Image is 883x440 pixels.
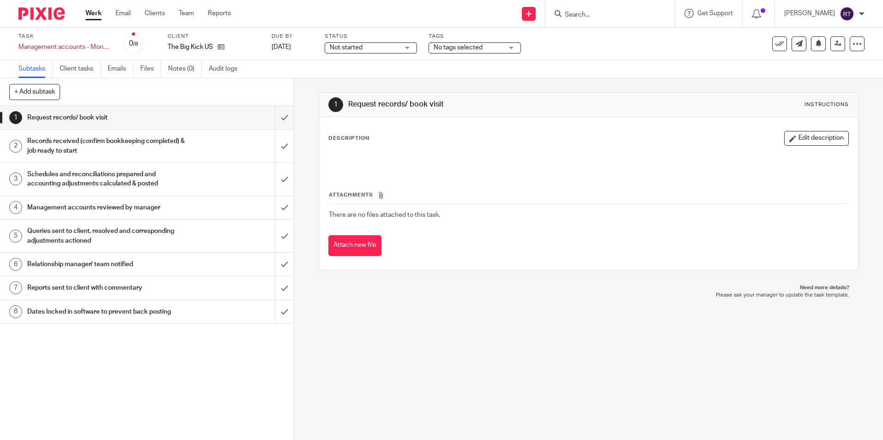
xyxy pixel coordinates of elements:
[168,42,213,52] p: The Big Kick US
[564,11,647,19] input: Search
[697,10,733,17] span: Get Support
[434,44,483,51] span: No tags selected
[784,9,835,18] p: [PERSON_NAME]
[840,6,854,21] img: svg%3E
[129,38,138,49] div: 0
[145,9,165,18] a: Clients
[18,42,111,52] div: Management accounts - Monthly
[9,230,22,243] div: 5
[18,60,53,78] a: Subtasks
[328,284,849,291] p: Need more details?
[328,291,849,299] p: Please ask your manager to update the task template.
[27,305,186,319] h1: Dates locked in software to prevent back posting
[804,101,849,108] div: Instructions
[115,9,131,18] a: Email
[328,97,343,112] div: 1
[168,33,260,40] label: Client
[325,33,417,40] label: Status
[108,60,133,78] a: Emails
[85,9,102,18] a: Work
[27,257,186,271] h1: Relationship manager/ team notified
[27,134,186,158] h1: Records received (confirm bookkeeping completed) & job ready to start
[9,172,22,185] div: 3
[18,7,65,20] img: Pixie
[329,192,373,197] span: Attachments
[18,33,111,40] label: Task
[27,201,186,214] h1: Management accounts reviewed by manager
[27,224,186,248] h1: Queries sent to client, resolved and corresponding adjustments actioned
[209,60,244,78] a: Audit logs
[328,235,381,256] button: Attach new file
[208,9,231,18] a: Reports
[429,33,521,40] label: Tags
[140,60,161,78] a: Files
[168,60,202,78] a: Notes (0)
[9,258,22,271] div: 6
[9,305,22,318] div: 8
[9,111,22,124] div: 1
[348,100,608,109] h1: Request records/ book visit
[9,201,22,214] div: 4
[272,33,313,40] label: Due by
[9,281,22,294] div: 7
[179,9,194,18] a: Team
[27,281,186,295] h1: Reports sent to client with commentary
[784,131,849,146] button: Edit description
[133,42,138,47] small: /8
[9,140,22,153] div: 2
[27,167,186,191] h1: Schedules and reconciliations prepared and accounting adjustments calculated & posted
[330,44,363,51] span: Not started
[60,60,101,78] a: Client tasks
[328,135,369,142] p: Description
[27,111,186,125] h1: Request records/ book visit
[272,44,291,50] span: [DATE]
[329,212,440,218] span: There are no files attached to this task.
[9,84,60,100] button: + Add subtask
